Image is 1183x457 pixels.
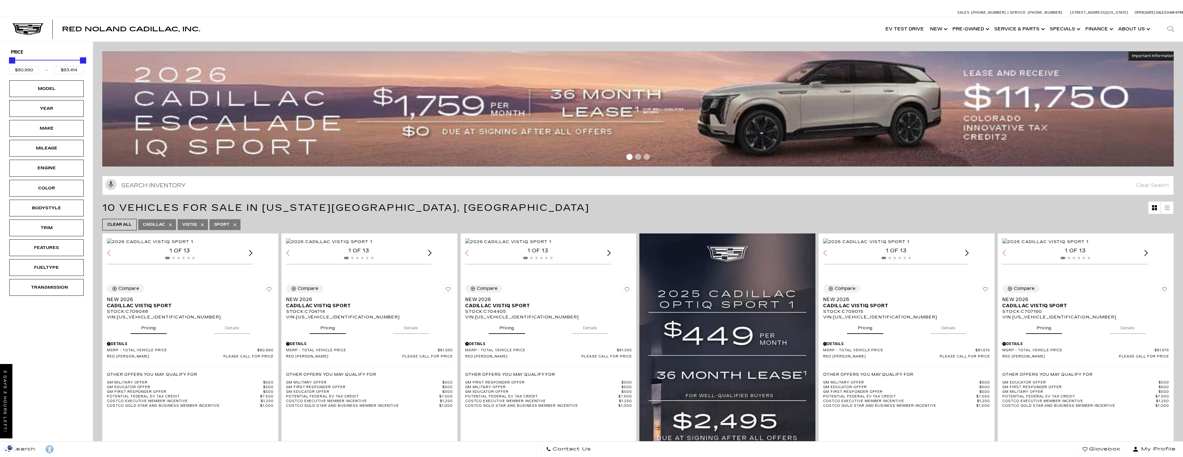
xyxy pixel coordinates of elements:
span: Go to slide 1 [626,154,633,160]
span: $500 [979,380,990,385]
span: GM Military Offer [107,380,263,385]
button: Open user profile menu [1125,441,1183,457]
img: 2509-September-FOM-Escalade-IQ-Lease9 [102,51,1178,166]
span: GM First Responder Offer [107,390,263,394]
div: Compare [477,286,497,291]
div: 1 / 2 [286,238,432,245]
div: Compare [835,286,855,291]
span: GM Military Offer [1002,390,1159,394]
a: Red [PERSON_NAME] Please call for price [823,354,990,359]
input: Search Inventory [102,176,1174,195]
a: Pre-Owned [949,17,991,42]
span: Cadillac VISTIQ Sport [1002,303,1164,309]
input: Maximum [54,66,84,74]
svg: Click to toggle on voice search [105,179,117,190]
div: Features [31,244,62,251]
span: Costco Executive Member Incentive [823,399,977,404]
span: New 2026 [1002,296,1164,303]
div: Minimum Price [9,57,15,64]
a: GM Educator Offer $500 [465,390,632,394]
span: Costco Gold Star and Business Member Incentive [1002,404,1155,408]
a: Sales: [PHONE_NUMBER] [957,11,1008,14]
span: $500 [621,380,632,385]
div: Make [31,125,62,132]
span: Cadillac VISTIQ Sport [286,303,448,309]
div: Year [31,105,62,112]
a: Costco Gold Star and Business Member Incentive $1,000 [465,404,632,408]
a: Costco Gold Star and Business Member Incentive $1,000 [823,404,990,408]
span: GM Educator Offer [823,385,979,390]
button: details tab [930,320,966,334]
div: Next slide [607,250,611,256]
div: Stock : C704405 [465,309,632,314]
a: GM Military Offer $500 [823,380,990,385]
a: Red [PERSON_NAME] Please call for price [286,354,453,359]
a: MSRP - Total Vehicle Price $81,615 [1002,348,1169,353]
button: Compare Vehicle [107,285,144,293]
div: Mileage [31,145,62,152]
div: 1 / 2 [823,238,969,245]
span: $1,000 [976,404,990,408]
a: GM First Responder Offer $500 [286,385,453,390]
span: Go to slide 2 [635,154,641,160]
a: Red Noland Cadillac, Inc. [62,26,200,32]
p: Other Offers You May Qualify For [286,372,376,377]
div: FeaturesFeatures [9,239,84,256]
div: BodystyleBodystyle [9,200,84,216]
span: $500 [442,390,453,394]
span: Red [PERSON_NAME] [823,354,940,359]
div: ModelModel [9,80,84,97]
span: MSRP - Total Vehicle Price [1002,348,1154,353]
span: GM Educator Offer [465,390,621,394]
a: GM Educator Offer $500 [286,390,453,394]
span: $500 [1159,380,1169,385]
a: Costco Gold Star and Business Member Incentive $1,000 [1002,404,1169,408]
p: Other Offers You May Qualify For [107,372,197,377]
span: $500 [442,385,453,390]
span: 9 AM-6 PM [1167,11,1183,15]
div: EngineEngine [9,160,84,176]
div: Stock : C709015 [823,309,990,314]
span: GM Military Offer [465,385,621,390]
button: Save Vehicle [444,285,453,296]
div: 1 / 2 [107,238,253,245]
span: Important Information [1132,53,1175,58]
a: New 2026Cadillac VISTIQ Sport [823,296,990,309]
button: Save Vehicle [622,285,632,296]
div: TransmissionTransmission [9,279,84,296]
button: details tab [1110,320,1145,334]
a: GM First Responder Offer $500 [1002,385,1169,390]
a: MSRP - Total Vehicle Price $81,565 [465,348,632,353]
span: $7,500 [618,394,632,399]
span: Go to slide 3 [644,154,650,160]
span: GM First Responder Offer [465,380,621,385]
span: $7,500 [976,394,990,399]
a: Costco Executive Member Incentive $1,250 [286,399,453,404]
span: My Profile [1139,445,1176,454]
div: Stock : C704714 [286,309,453,314]
span: Potential Federal EV Tax Credit [823,394,976,399]
button: pricing tab [310,320,346,334]
p: Other Offers You May Qualify For [1002,372,1093,377]
span: GM First Responder Offer [1002,385,1159,390]
span: VISTIQ [182,221,197,228]
img: 2026 Cadillac VISTIQ Sport 1 [286,238,372,245]
div: Pricing Details - New 2026 Cadillac VISTIQ Sport [1002,341,1169,347]
span: Costco Gold Star and Business Member Incentive [823,404,976,408]
button: Save Vehicle [1160,285,1169,296]
img: Cadillac Dark Logo with Cadillac White Text [12,23,43,35]
button: pricing tab [130,320,167,334]
a: Costco Executive Member Incentive $1,250 [823,399,990,404]
span: GM First Responder Offer [286,385,442,390]
a: GM Educator Offer $500 [107,385,274,390]
div: Compare [298,286,318,291]
a: Potential Federal EV Tax Credit $7,500 [465,394,632,399]
a: Red [PERSON_NAME] Please call for price [1002,354,1169,359]
span: Red [PERSON_NAME] [107,354,223,359]
span: New 2026 [823,296,985,303]
div: Transmission [31,284,62,291]
h5: Price [11,50,82,55]
a: Potential Federal EV Tax Credit $7,500 [823,394,990,399]
button: details tab [393,320,429,334]
a: Potential Federal EV Tax Credit $7,500 [107,394,274,399]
